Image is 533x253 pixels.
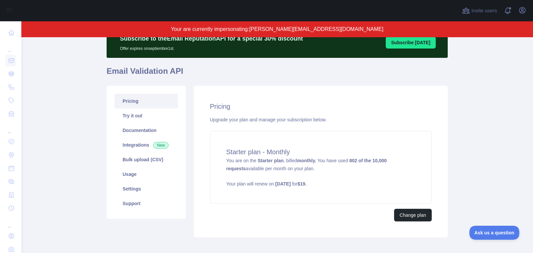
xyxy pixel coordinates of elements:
[115,167,178,182] a: Usage
[469,226,520,240] iframe: Toggle Customer Support
[107,66,448,82] h1: Email Validation API
[5,121,16,134] div: ...
[115,182,178,196] a: Settings
[115,152,178,167] a: Bulk upload (CSV)
[461,5,498,16] button: Invite users
[297,158,316,163] strong: monthly.
[115,108,178,123] a: Try it out
[226,158,415,187] span: You are on the , billed You have used available per month on your plan.
[258,158,283,163] strong: Starter plan
[249,26,383,32] span: [PERSON_NAME][EMAIL_ADDRESS][DOMAIN_NAME]
[226,158,387,171] strong: 802 of the 10,000 requests
[115,196,178,211] a: Support
[226,147,415,157] h4: Starter plan - Monthly
[120,43,303,51] p: Offer expires on septiembre 1st.
[275,181,290,187] strong: [DATE]
[115,138,178,152] a: Integrations New
[297,181,306,187] strong: $ 19 .
[386,37,436,49] button: Subscribe [DATE]
[115,94,178,108] a: Pricing
[210,102,432,111] h2: Pricing
[210,116,432,123] div: Upgrade your plan and manage your subscription below.
[5,215,16,229] div: ...
[226,181,415,187] p: Your plan will renew on for
[120,34,303,43] p: Subscribe to the Email Reputation API for a special 30 % discount
[171,26,249,32] span: Your are currently impersonating:
[153,142,169,149] span: New
[115,123,178,138] a: Documentation
[471,7,497,15] span: Invite users
[394,209,432,221] button: Change plan
[5,40,16,53] div: ...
